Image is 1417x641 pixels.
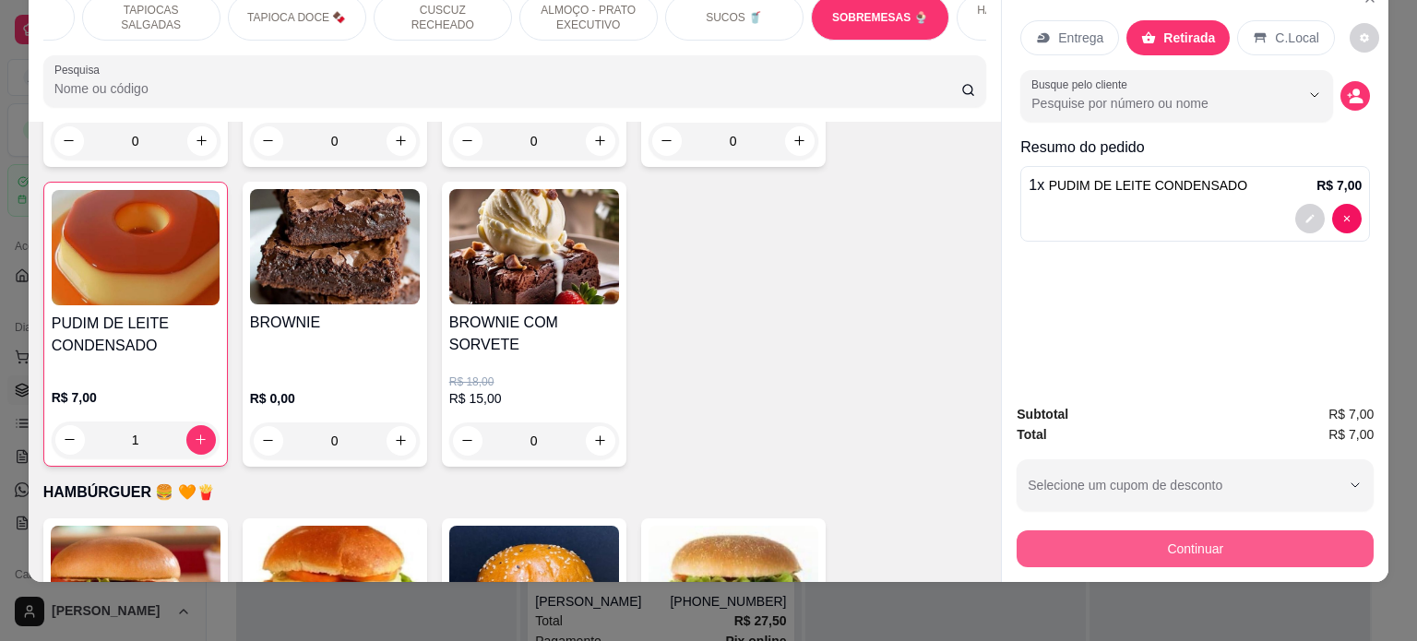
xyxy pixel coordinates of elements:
[250,526,420,641] img: product-image
[453,426,482,456] button: decrease-product-quantity
[1020,137,1370,159] p: Resumo do pedido
[1328,404,1374,424] span: R$ 7,00
[449,526,619,641] img: product-image
[1332,204,1362,233] button: decrease-product-quantity
[51,526,220,641] img: product-image
[54,62,106,77] label: Pesquisa
[1017,407,1068,421] strong: Subtotal
[55,425,85,455] button: decrease-product-quantity
[250,189,420,304] img: product-image
[389,3,496,32] p: CUSCUZ RECHEADO
[1340,81,1370,111] button: decrease-product-quantity
[535,3,642,32] p: ALMOÇO - PRATO EXECUTIVO
[649,526,818,641] img: product-image
[832,10,928,25] p: SOBREMESAS 🍨
[1316,176,1362,195] p: R$ 7,00
[52,313,220,357] h4: PUDIM DE LEITE CONDENSADO
[586,426,615,456] button: increase-product-quantity
[1300,80,1329,110] button: Show suggestions
[449,189,619,304] img: product-image
[1295,204,1325,233] button: decrease-product-quantity
[1031,77,1134,92] label: Busque pelo cliente
[1017,530,1374,567] button: Continuar
[52,190,220,305] img: product-image
[54,79,961,98] input: Pesquisa
[706,10,762,25] p: SUCOS 🥤
[1163,29,1215,47] p: Retirada
[98,3,205,32] p: TAPIOCAS SALGADAS
[1049,178,1247,193] span: PUDIM DE LEITE CONDENSADO
[1017,459,1374,511] button: Selecione um cupom de desconto
[250,389,420,408] p: R$ 0,00
[1017,427,1046,442] strong: Total
[1275,29,1318,47] p: C.Local
[43,481,987,504] p: HAMBÚRGUER 🍔 🧡🍟
[52,388,220,407] p: R$ 7,00
[1031,94,1270,113] input: Busque pelo cliente
[1328,424,1374,445] span: R$ 7,00
[449,389,619,408] p: R$ 15,00
[247,10,346,25] p: TAPIOCA DOCE 🍫
[250,312,420,334] h4: BROWNIE
[449,312,619,356] h4: BROWNIE COM SORVETE
[1058,29,1103,47] p: Entrega
[1029,174,1247,196] p: 1 x
[449,374,619,389] p: R$ 18,00
[1350,23,1379,53] button: decrease-product-quantity
[972,3,1079,32] p: HAMBÚRGUER 🍔 🧡🍟
[186,425,216,455] button: increase-product-quantity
